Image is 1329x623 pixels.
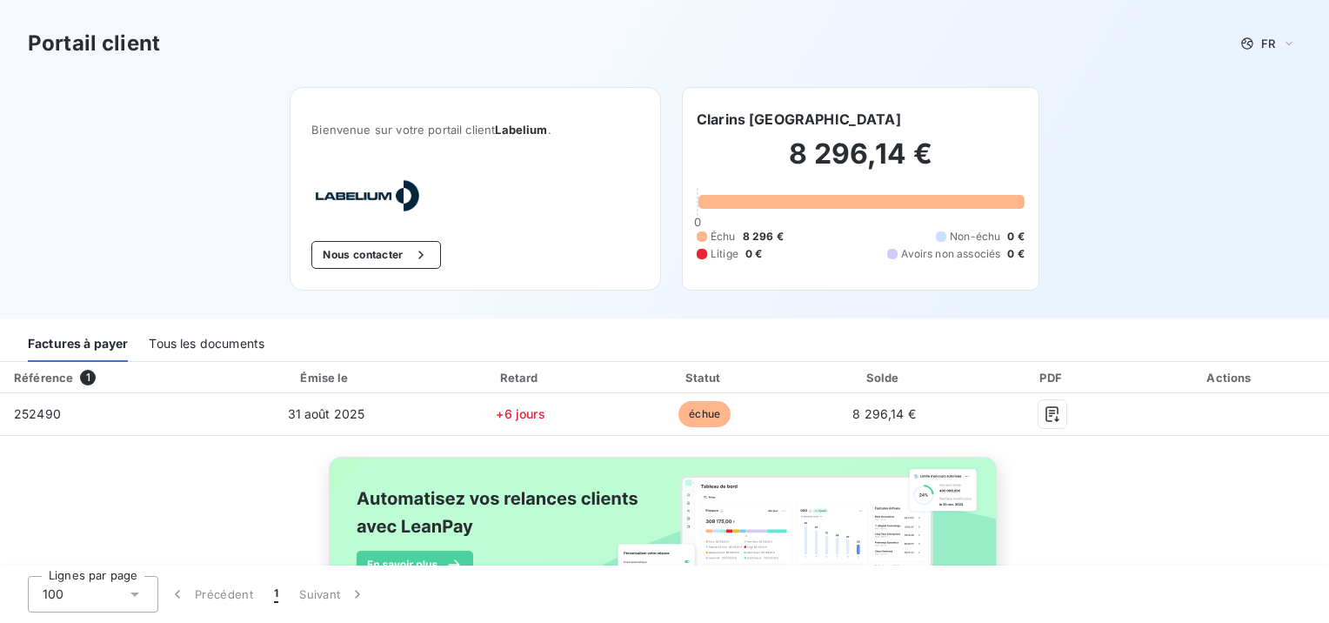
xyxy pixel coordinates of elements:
h6: Clarins [GEOGRAPHIC_DATA] [697,109,901,130]
span: 100 [43,586,63,603]
span: 0 € [1007,246,1024,262]
span: Échu [711,229,736,245]
div: PDF [977,369,1129,386]
div: Statut [618,369,792,386]
div: Émise le [228,369,424,386]
span: 1 [274,586,278,603]
div: Retard [431,369,611,386]
span: échue [678,401,731,427]
h3: Portail client [28,28,160,59]
span: FR [1261,37,1275,50]
div: Tous les documents [149,325,264,362]
span: +6 jours [496,406,544,421]
div: Factures à payer [28,325,128,362]
span: Avoirs non associés [901,246,1000,262]
span: 1 [80,370,96,385]
span: 0 [694,215,701,229]
div: Actions [1136,369,1326,386]
button: Nous contacter [311,241,440,269]
span: Non-échu [950,229,1000,245]
div: Solde [799,369,970,386]
span: 252490 [14,406,61,421]
span: 8 296 € [743,229,784,245]
span: 8 296,14 € [852,406,916,421]
span: Bienvenue sur votre portail client . [311,123,639,137]
div: Référence [14,371,73,385]
span: Labelium [495,123,547,137]
img: Company logo [311,178,423,213]
span: 0 € [1007,229,1024,245]
button: Suivant [289,576,377,613]
span: 31 août 2025 [288,406,365,421]
button: 1 [264,576,289,613]
span: Litige [711,246,738,262]
h2: 8 296,14 € [697,137,1025,189]
button: Précédent [158,576,264,613]
span: 0 € [745,246,762,262]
